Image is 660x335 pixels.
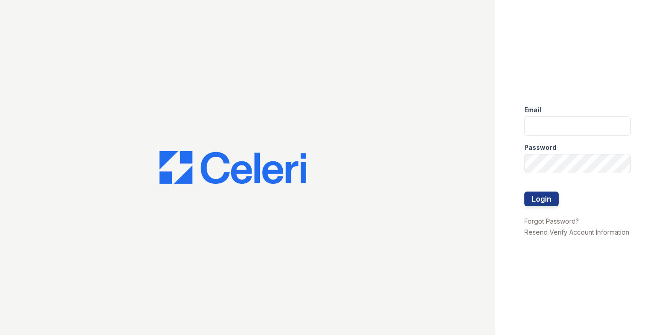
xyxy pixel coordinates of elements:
a: Forgot Password? [524,217,579,225]
label: Email [524,105,541,115]
a: Resend Verify Account Information [524,228,629,236]
img: CE_Logo_Blue-a8612792a0a2168367f1c8372b55b34899dd931a85d93a1a3d3e32e68fde9ad4.png [159,151,306,184]
button: Login [524,192,559,206]
label: Password [524,143,556,152]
